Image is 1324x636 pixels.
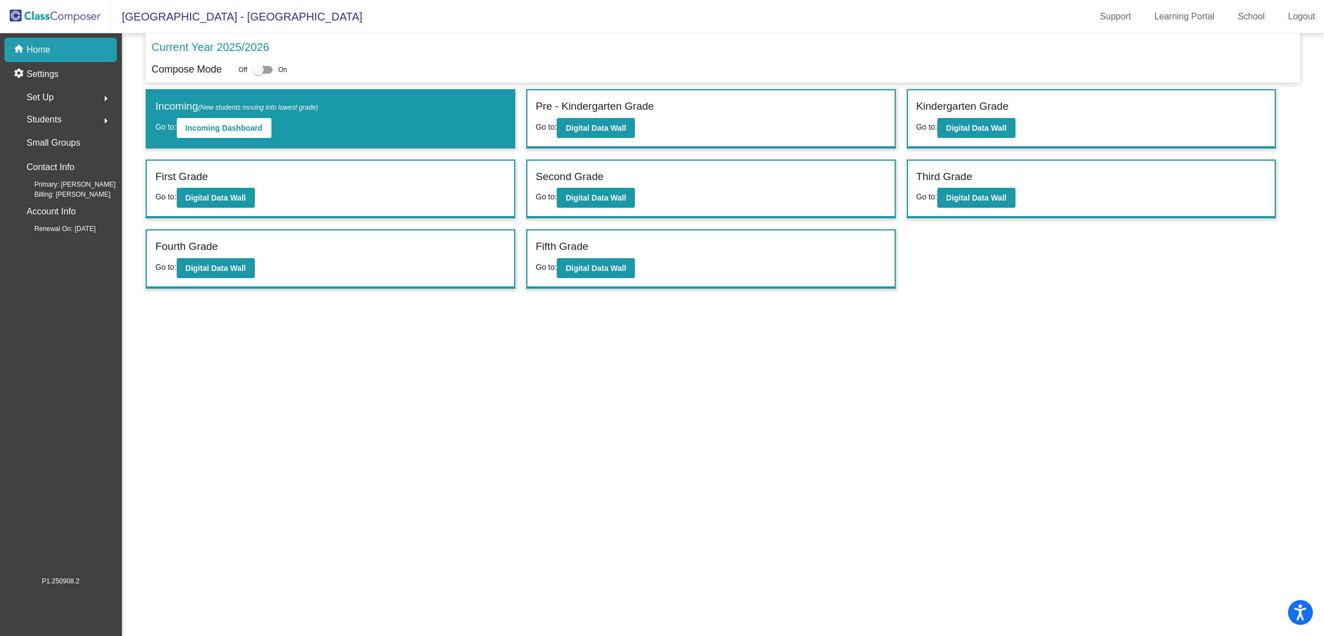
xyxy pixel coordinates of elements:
[151,39,269,55] p: Current Year 2025/2026
[557,118,635,138] button: Digital Data Wall
[186,124,263,132] b: Incoming Dashboard
[99,114,112,127] mat-icon: arrow_right
[155,192,176,201] span: Go to:
[198,104,319,111] span: (New students moving into lowest grade)
[27,160,74,175] p: Contact Info
[946,124,1007,132] b: Digital Data Wall
[916,122,937,131] span: Go to:
[238,65,247,75] span: Off
[13,68,27,81] mat-icon: settings
[1146,8,1224,25] a: Learning Portal
[916,99,1009,115] label: Kindergarten Grade
[27,43,50,57] p: Home
[155,122,176,131] span: Go to:
[566,124,626,132] b: Digital Data Wall
[177,188,255,208] button: Digital Data Wall
[155,239,218,255] label: Fourth Grade
[13,43,27,57] mat-icon: home
[946,193,1007,202] b: Digital Data Wall
[27,112,61,127] span: Students
[536,169,604,185] label: Second Grade
[557,258,635,278] button: Digital Data Wall
[155,263,176,271] span: Go to:
[17,179,116,189] span: Primary: [PERSON_NAME]
[186,193,246,202] b: Digital Data Wall
[937,188,1015,208] button: Digital Data Wall
[557,188,635,208] button: Digital Data Wall
[536,192,557,201] span: Go to:
[536,122,557,131] span: Go to:
[155,99,318,115] label: Incoming
[536,99,654,115] label: Pre - Kindergarten Grade
[916,169,972,185] label: Third Grade
[1279,8,1324,25] a: Logout
[916,192,937,201] span: Go to:
[177,118,271,138] button: Incoming Dashboard
[566,193,626,202] b: Digital Data Wall
[111,8,362,25] span: [GEOGRAPHIC_DATA] - [GEOGRAPHIC_DATA]
[536,263,557,271] span: Go to:
[155,169,208,185] label: First Grade
[177,258,255,278] button: Digital Data Wall
[1229,8,1274,25] a: School
[1091,8,1140,25] a: Support
[17,224,95,234] span: Renewal On: [DATE]
[99,92,112,105] mat-icon: arrow_right
[27,204,76,219] p: Account Info
[566,264,626,273] b: Digital Data Wall
[937,118,1015,138] button: Digital Data Wall
[17,189,110,199] span: Billing: [PERSON_NAME]
[151,62,222,77] p: Compose Mode
[27,68,59,81] p: Settings
[536,239,588,255] label: Fifth Grade
[27,90,54,105] span: Set Up
[27,135,80,151] p: Small Groups
[186,264,246,273] b: Digital Data Wall
[278,65,287,75] span: On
